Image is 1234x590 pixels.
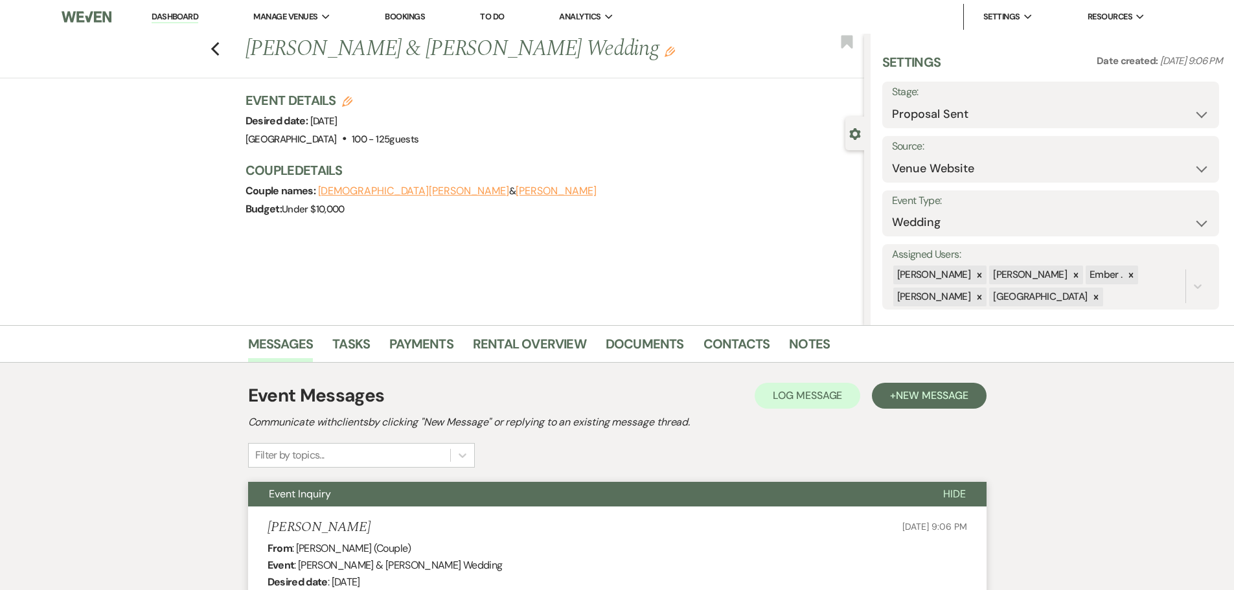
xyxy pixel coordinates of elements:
[385,11,425,22] a: Bookings
[893,266,973,284] div: [PERSON_NAME]
[269,487,331,501] span: Event Inquiry
[152,11,198,23] a: Dashboard
[310,115,337,128] span: [DATE]
[989,266,1069,284] div: [PERSON_NAME]
[902,521,966,532] span: [DATE] 9:06 PM
[872,383,986,409] button: +New Message
[896,389,968,402] span: New Message
[559,10,600,23] span: Analytics
[332,334,370,362] a: Tasks
[62,3,111,30] img: Weven Logo
[268,541,292,555] b: From
[789,334,830,362] a: Notes
[773,389,842,402] span: Log Message
[282,203,345,216] span: Under $10,000
[665,45,675,57] button: Edit
[1086,266,1125,284] div: Ember .
[255,448,325,463] div: Filter by topics...
[268,558,295,572] b: Event
[248,334,314,362] a: Messages
[1160,54,1222,67] span: [DATE] 9:06 PM
[922,482,987,506] button: Hide
[246,34,735,65] h1: [PERSON_NAME] & [PERSON_NAME] Wedding
[703,334,770,362] a: Contacts
[473,334,586,362] a: Rental Overview
[246,133,337,146] span: [GEOGRAPHIC_DATA]
[246,202,282,216] span: Budget:
[943,487,966,501] span: Hide
[849,127,861,139] button: Close lead details
[892,245,1209,264] label: Assigned Users:
[892,192,1209,210] label: Event Type:
[1088,10,1132,23] span: Resources
[268,519,371,536] h5: [PERSON_NAME]
[248,382,385,409] h1: Event Messages
[246,91,419,109] h3: Event Details
[892,137,1209,156] label: Source:
[248,482,922,506] button: Event Inquiry
[246,114,310,128] span: Desired date:
[246,161,851,179] h3: Couple Details
[318,186,510,196] button: [DEMOGRAPHIC_DATA][PERSON_NAME]
[268,575,328,589] b: Desired date
[989,288,1089,306] div: [GEOGRAPHIC_DATA]
[480,11,504,22] a: To Do
[882,53,941,82] h3: Settings
[352,133,418,146] span: 100 - 125 guests
[516,186,596,196] button: [PERSON_NAME]
[318,185,597,198] span: &
[893,288,973,306] div: [PERSON_NAME]
[246,184,318,198] span: Couple names:
[755,383,860,409] button: Log Message
[248,414,987,430] h2: Communicate with clients by clicking "New Message" or replying to an existing message thread.
[983,10,1020,23] span: Settings
[892,83,1209,102] label: Stage:
[1097,54,1160,67] span: Date created:
[253,10,317,23] span: Manage Venues
[389,334,453,362] a: Payments
[606,334,684,362] a: Documents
